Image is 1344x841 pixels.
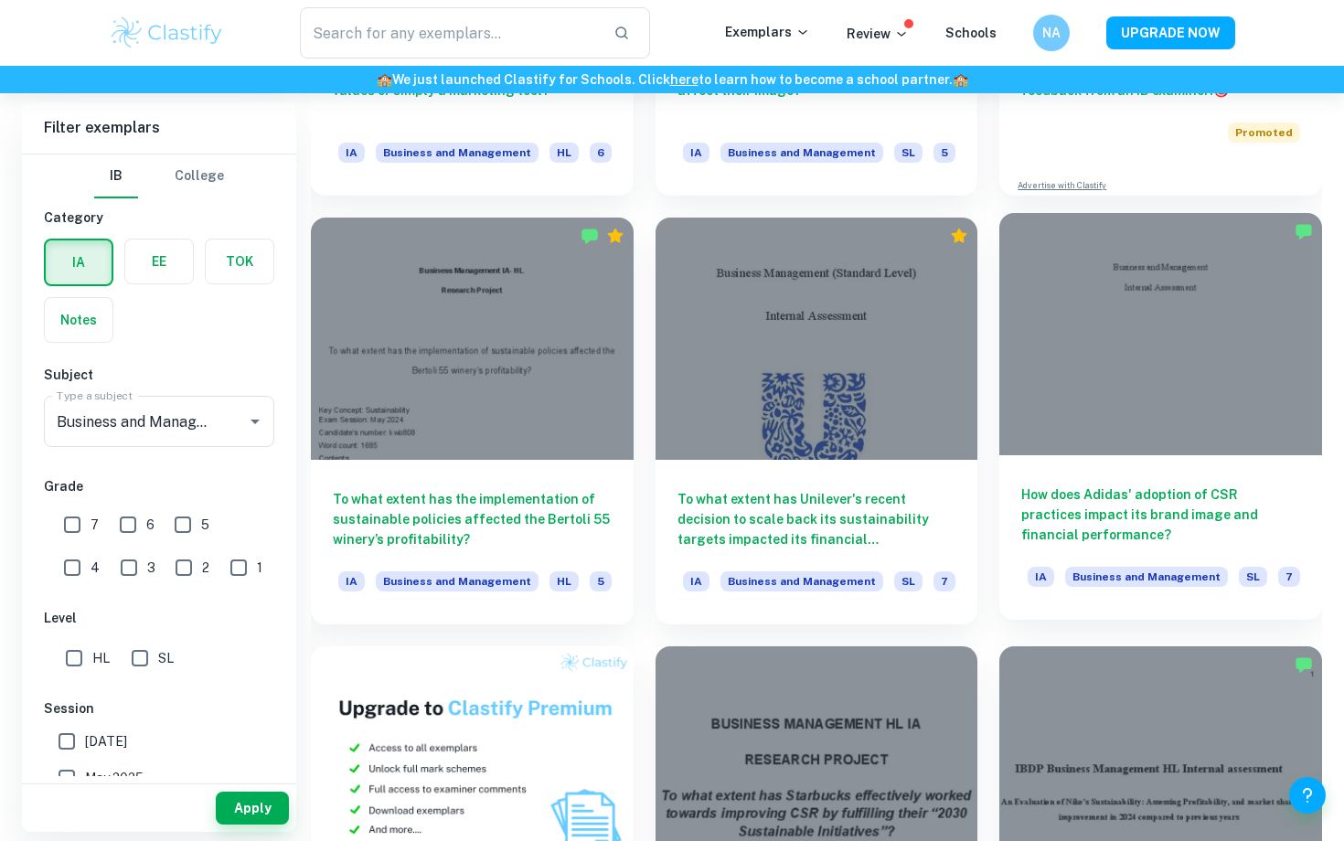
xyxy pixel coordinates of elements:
[1239,567,1267,587] span: SL
[45,298,112,342] button: Notes
[257,558,262,578] span: 1
[92,648,110,668] span: HL
[4,69,1340,90] h6: We just launched Clastify for Schools. Click to learn how to become a school partner.
[44,208,274,228] h6: Category
[1018,179,1106,192] a: Advertise with Clastify
[147,558,155,578] span: 3
[109,15,225,51] img: Clastify logo
[590,143,612,163] span: 6
[950,227,968,245] div: Premium
[1278,567,1300,587] span: 7
[46,240,112,284] button: IA
[57,388,133,403] label: Type a subject
[377,72,392,87] span: 🏫
[44,698,274,719] h6: Session
[670,72,699,87] a: here
[945,26,997,40] a: Schools
[953,72,968,87] span: 🏫
[146,515,155,535] span: 6
[94,154,138,198] button: IB
[333,489,612,549] h6: To what extent has the implementation of sustainable policies affected the Bertoli 55 winery’s pr...
[376,571,539,591] span: Business and Management
[85,731,127,751] span: [DATE]
[1065,567,1228,587] span: Business and Management
[158,648,174,668] span: SL
[683,143,709,163] span: IA
[202,558,209,578] span: 2
[44,365,274,385] h6: Subject
[125,240,193,283] button: EE
[1106,16,1235,49] button: UPGRADE NOW
[22,102,296,154] h6: Filter exemplars
[1289,777,1326,814] button: Help and Feedback
[1033,15,1070,51] button: NA
[894,143,923,163] span: SL
[656,218,978,623] a: To what extent has Unilever's recent decision to scale back its sustainability targets impacted i...
[720,571,883,591] span: Business and Management
[242,409,268,434] button: Open
[94,154,224,198] div: Filter type choice
[725,22,810,42] p: Exemplars
[44,476,274,496] h6: Grade
[201,515,209,535] span: 5
[1228,122,1300,143] span: Promoted
[175,154,224,198] button: College
[216,792,289,825] button: Apply
[933,571,955,591] span: 7
[91,515,99,535] span: 7
[677,489,956,549] h6: To what extent has Unilever's recent decision to scale back its sustainability targets impacted i...
[1021,484,1300,545] h6: How does Adidas' adoption of CSR practices impact its brand image and financial performance?
[606,227,624,245] div: Premium
[311,218,634,623] a: To what extent has the implementation of sustainable policies affected the Bertoli 55 winery’s pr...
[581,227,599,245] img: Marked
[338,571,365,591] span: IA
[338,143,365,163] span: IA
[1041,23,1062,43] h6: NA
[933,143,955,163] span: 5
[206,240,273,283] button: TOK
[683,571,709,591] span: IA
[720,143,883,163] span: Business and Management
[549,571,579,591] span: HL
[1295,222,1313,240] img: Marked
[91,558,100,578] span: 4
[1295,655,1313,674] img: Marked
[847,24,909,44] p: Review
[590,571,612,591] span: 5
[999,218,1322,623] a: How does Adidas' adoption of CSR practices impact its brand image and financial performance?IABus...
[549,143,579,163] span: HL
[376,143,539,163] span: Business and Management
[44,608,274,628] h6: Level
[894,571,923,591] span: SL
[300,7,599,59] input: Search for any exemplars...
[85,768,144,788] span: May 2025
[1028,567,1054,587] span: IA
